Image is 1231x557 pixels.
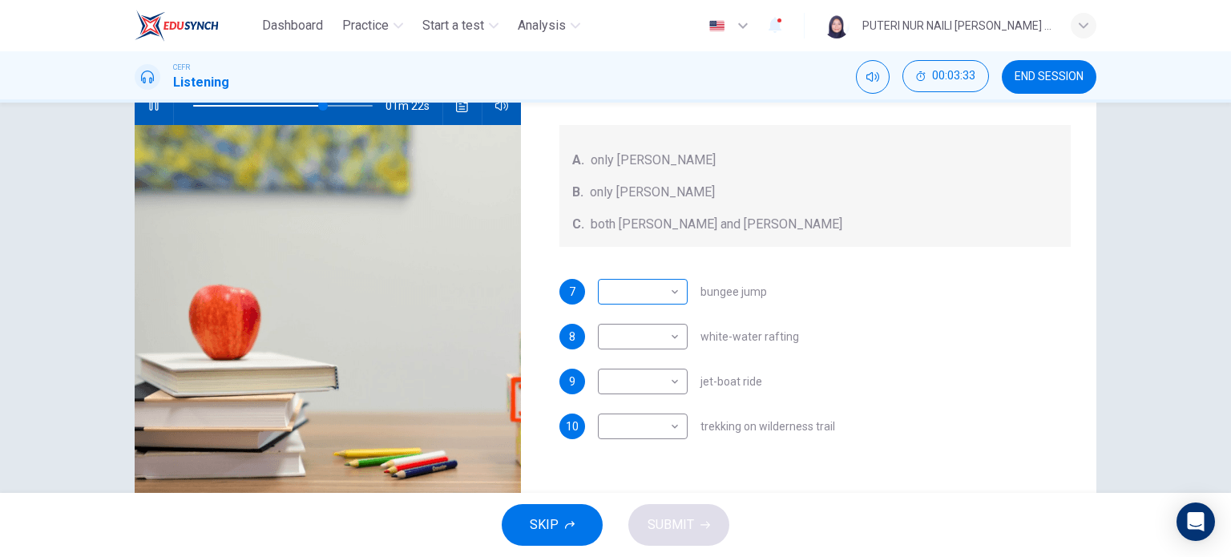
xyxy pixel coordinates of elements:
[342,16,389,35] span: Practice
[135,10,256,42] a: EduSynch logo
[572,151,584,170] span: A.
[422,16,484,35] span: Start a test
[856,60,890,94] div: Mute
[569,286,575,297] span: 7
[416,11,505,40] button: Start a test
[502,504,603,546] button: SKIP
[256,11,329,40] button: Dashboard
[511,11,587,40] button: Analysis
[572,183,583,202] span: B.
[700,376,762,387] span: jet-boat ride
[591,151,716,170] span: only [PERSON_NAME]
[572,215,584,234] span: C.
[173,73,229,92] h1: Listening
[385,87,442,125] span: 01m 22s
[902,60,989,92] button: 00:03:33
[590,183,715,202] span: only [PERSON_NAME]
[700,286,767,297] span: bungee jump
[336,11,410,40] button: Practice
[530,514,559,536] span: SKIP
[700,331,799,342] span: white-water rafting
[518,16,566,35] span: Analysis
[569,376,575,387] span: 9
[1015,71,1084,83] span: END SESSION
[450,87,475,125] button: Click to see the audio transcription
[1177,503,1215,541] div: Open Intercom Messenger
[824,13,850,38] img: Profile picture
[700,421,835,432] span: trekking on wilderness trail
[135,125,521,515] img: Holiday in Queenstown
[135,10,219,42] img: EduSynch logo
[569,331,575,342] span: 8
[902,60,989,94] div: Hide
[566,421,579,432] span: 10
[262,16,323,35] span: Dashboard
[862,16,1051,35] div: PUTERI NUR NAILI [PERSON_NAME] [PERSON_NAME]
[932,70,975,83] span: 00:03:33
[707,20,727,32] img: en
[591,215,842,234] span: both [PERSON_NAME] and [PERSON_NAME]
[173,62,190,73] span: CEFR
[1002,60,1096,94] button: END SESSION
